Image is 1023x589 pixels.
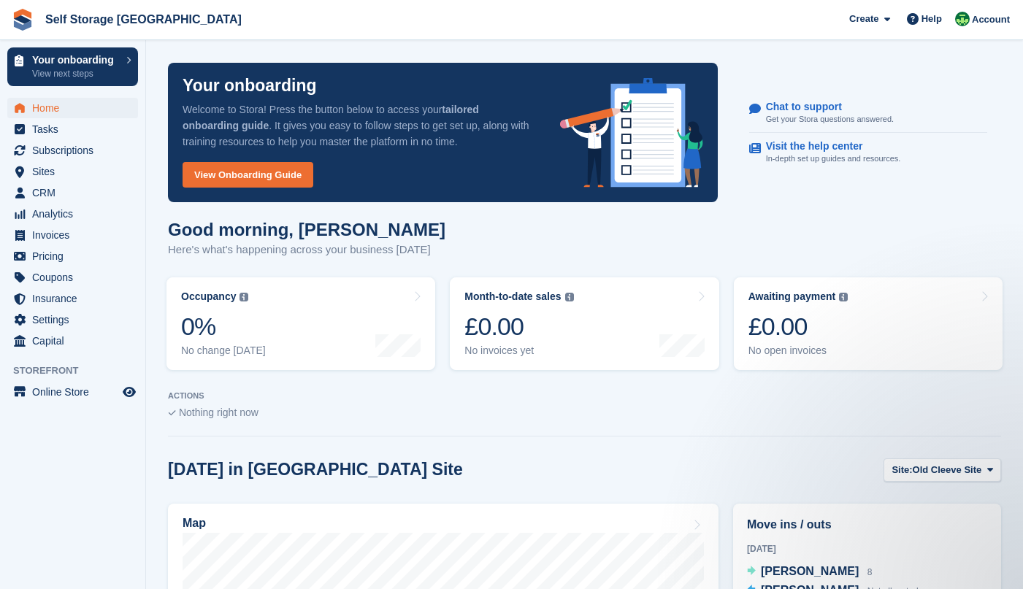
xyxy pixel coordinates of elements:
[747,542,987,555] div: [DATE]
[183,101,537,150] p: Welcome to Stora! Press the button below to access your . It gives you easy to follow steps to ge...
[464,312,573,342] div: £0.00
[766,113,894,126] p: Get your Stora questions answered.
[32,55,119,65] p: Your onboarding
[32,98,120,118] span: Home
[32,225,120,245] span: Invoices
[867,567,873,577] span: 8
[748,312,848,342] div: £0.00
[181,290,236,303] div: Occupancy
[747,563,872,582] a: [PERSON_NAME] 8
[179,407,258,418] span: Nothing right now
[32,246,120,266] span: Pricing
[168,410,176,416] img: blank_slate_check_icon-ba018cac091ee9be17c0a81a6c232d5eb81de652e7a59be601be346b1b6ddf79.svg
[32,204,120,224] span: Analytics
[32,309,120,330] span: Settings
[183,517,206,530] h2: Map
[7,98,138,118] a: menu
[32,331,120,351] span: Capital
[7,119,138,139] a: menu
[32,267,120,288] span: Coupons
[761,565,859,577] span: [PERSON_NAME]
[7,182,138,203] a: menu
[7,246,138,266] a: menu
[7,382,138,402] a: menu
[734,277,1003,370] a: Awaiting payment £0.00 No open invoices
[32,288,120,309] span: Insurance
[7,140,138,161] a: menu
[32,161,120,182] span: Sites
[560,78,703,188] img: onboarding-info-6c161a55d2c0e0a8cae90662b2fe09162a5109e8cc188191df67fb4f79e88e88.svg
[7,47,138,86] a: Your onboarding View next steps
[168,391,1001,401] p: ACTIONS
[450,277,719,370] a: Month-to-date sales £0.00 No invoices yet
[464,344,573,357] div: No invoices yet
[168,460,463,480] h2: [DATE] in [GEOGRAPHIC_DATA] Site
[183,162,313,188] a: View Onboarding Guide
[766,153,901,165] p: In-depth set up guides and resources.
[7,288,138,309] a: menu
[849,12,878,26] span: Create
[972,12,1010,27] span: Account
[32,119,120,139] span: Tasks
[39,7,248,31] a: Self Storage [GEOGRAPHIC_DATA]
[12,9,34,31] img: stora-icon-8386f47178a22dfd0bd8f6a31ec36ba5ce8667c1dd55bd0f319d3a0aa187defe.svg
[464,290,561,303] div: Month-to-date sales
[922,12,942,26] span: Help
[747,516,987,534] h2: Move ins / outs
[32,382,120,402] span: Online Store
[240,293,248,301] img: icon-info-grey-7440780725fd019a000dd9b08b2336e03edf1995a4989e88bcd33f0948082b44.svg
[565,293,574,301] img: icon-info-grey-7440780725fd019a000dd9b08b2336e03edf1995a4989e88bcd33f0948082b44.svg
[7,267,138,288] a: menu
[839,293,848,301] img: icon-info-grey-7440780725fd019a000dd9b08b2336e03edf1995a4989e88bcd33f0948082b44.svg
[7,225,138,245] a: menu
[120,383,138,401] a: Preview store
[181,344,266,357] div: No change [DATE]
[749,93,987,134] a: Chat to support Get your Stora questions answered.
[13,363,145,378] span: Storefront
[32,182,120,203] span: CRM
[748,290,836,303] div: Awaiting payment
[32,140,120,161] span: Subscriptions
[884,458,1001,482] button: Site: Old Cleeve Site
[32,67,119,80] p: View next steps
[168,242,445,258] p: Here's what's happening across your business [DATE]
[913,463,982,477] span: Old Cleeve Site
[168,220,445,239] h1: Good morning, [PERSON_NAME]
[183,77,317,94] p: Your onboarding
[181,312,266,342] div: 0%
[749,133,987,172] a: Visit the help center In-depth set up guides and resources.
[166,277,435,370] a: Occupancy 0% No change [DATE]
[766,140,889,153] p: Visit the help center
[748,344,848,357] div: No open invoices
[7,309,138,330] a: menu
[7,331,138,351] a: menu
[766,101,882,113] p: Chat to support
[7,204,138,224] a: menu
[955,12,970,26] img: Mackenzie Wells
[7,161,138,182] a: menu
[892,463,912,477] span: Site:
